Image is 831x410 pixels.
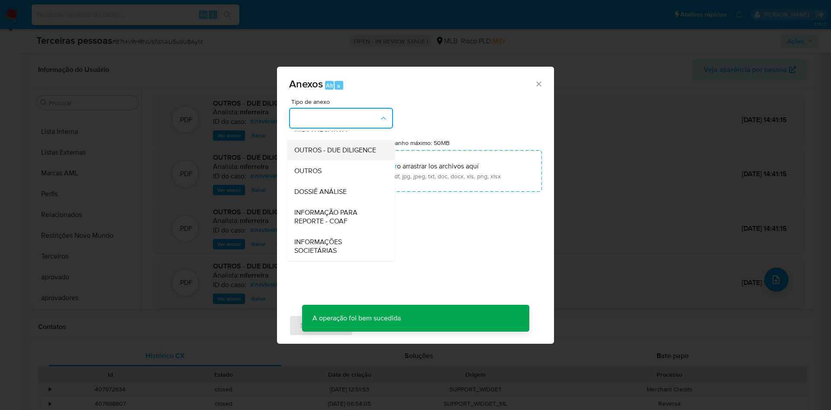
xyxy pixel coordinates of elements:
span: Tipo de anexo [291,99,395,105]
p: A operação foi bem sucedida [302,305,411,332]
label: Tamanho máximo: 50MB [384,139,450,147]
button: Cerrar [535,80,542,87]
span: DOSSIÊ ANÁLISE [294,187,347,196]
span: INFORMAÇÕES SOCIETÁRIAS [294,238,383,255]
span: Anexos [289,76,323,91]
span: Alt [326,81,333,90]
span: a [337,81,340,90]
span: INFORMAÇÃO PARA REPORTE - COAF [294,208,383,226]
span: Cancelar [368,316,396,335]
span: OUTROS [294,167,322,175]
span: MIDIA NEGATIVA [294,125,347,134]
ul: Tipo de anexo [287,15,395,261]
span: OUTROS - DUE DILIGENCE [294,146,376,155]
